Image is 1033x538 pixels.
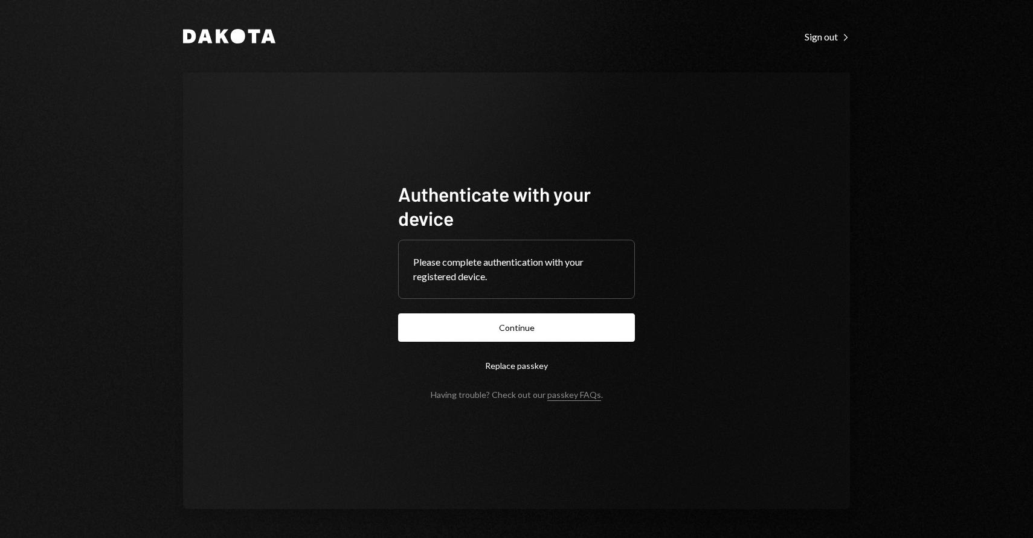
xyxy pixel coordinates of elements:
[398,313,635,342] button: Continue
[431,389,603,400] div: Having trouble? Check out our .
[413,255,620,284] div: Please complete authentication with your registered device.
[547,389,601,401] a: passkey FAQs
[398,351,635,380] button: Replace passkey
[805,31,850,43] div: Sign out
[398,182,635,230] h1: Authenticate with your device
[805,30,850,43] a: Sign out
